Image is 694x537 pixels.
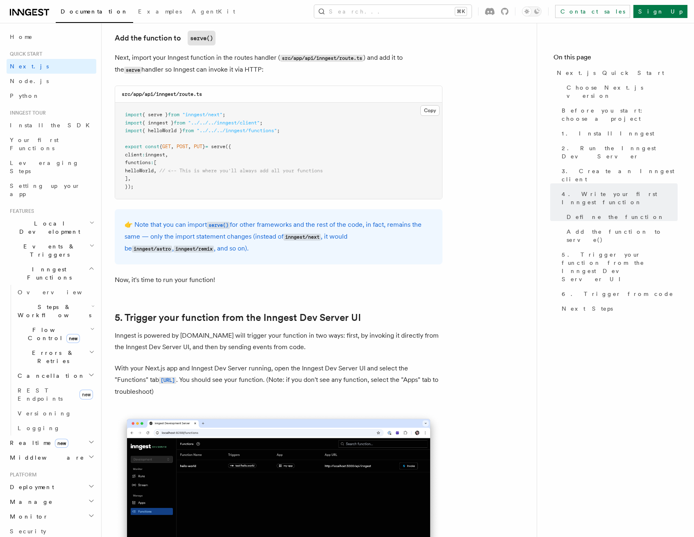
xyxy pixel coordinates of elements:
[7,242,89,259] span: Events & Triggers
[7,454,84,462] span: Middleware
[55,439,68,448] span: new
[145,144,159,149] span: const
[202,144,205,149] span: }
[10,183,80,197] span: Setting up your app
[14,323,96,345] button: Flow Controlnew
[280,55,363,62] code: src/app/api/inngest/route.ts
[522,7,542,16] button: Toggle dark mode
[151,160,154,165] span: :
[562,305,613,313] span: Next Steps
[10,78,49,84] span: Node.js
[7,133,96,156] a: Your first Functions
[14,368,96,383] button: Cancellation
[7,509,96,524] button: Monitor
[18,387,63,402] span: REST Endpoints
[283,234,321,241] code: inngest/next
[125,160,151,165] span: functions
[168,112,179,117] span: from
[115,274,442,286] p: Now, it's time to run your function!
[142,112,168,117] span: { serve }
[154,160,156,165] span: [
[567,228,678,244] span: Add the function to serve()
[182,128,194,133] span: from
[558,187,678,210] a: 4. Write your first Inngest function
[145,152,165,158] span: inngest
[188,144,191,149] span: ,
[7,216,96,239] button: Local Development
[66,334,80,343] span: new
[7,156,96,178] a: Leveraging Steps
[558,126,678,141] a: 1. Install Inngest
[207,221,230,228] a: serve()
[7,472,37,478] span: Platform
[7,110,46,116] span: Inngest tour
[207,222,230,229] code: serve()
[14,349,89,365] span: Errors & Retries
[563,224,678,247] a: Add the function to serve()
[7,285,96,435] div: Inngest Functions
[197,128,277,133] span: "../../../inngest/functions"
[115,330,442,353] p: Inngest is powered by [DOMAIN_NAME] will trigger your function in two ways: first, by invoking it...
[225,144,231,149] span: ({
[7,439,68,447] span: Realtime
[125,184,134,190] span: });
[115,312,361,323] a: 5. Trigger your function from the Inngest Dev Server UI
[7,265,88,282] span: Inngest Functions
[211,144,225,149] span: serve
[7,512,48,521] span: Monitor
[188,120,260,126] span: "../../../inngest/client"
[14,326,90,342] span: Flow Control
[125,219,433,255] p: 👉 Note that you can import for other frameworks and the rest of the code, in fact, remains the sa...
[10,33,33,41] span: Home
[14,300,96,323] button: Steps & Workflows
[125,120,142,126] span: import
[557,69,664,77] span: Next.js Quick Start
[7,178,96,201] a: Setting up your app
[14,421,96,435] a: Logging
[7,88,96,103] a: Python
[125,168,154,174] span: helloWorld
[14,345,96,368] button: Errors & Retries
[553,65,678,80] a: Next.js Quick Start
[7,450,96,465] button: Middleware
[7,51,42,57] span: Quick start
[142,120,174,126] span: { inngest }
[562,129,654,138] span: 1. Install Inngest
[192,8,235,15] span: AgentKit
[562,144,678,160] span: 2. Run the Inngest Dev Server
[154,168,156,174] span: ,
[455,7,467,16] kbd: ⌘K
[558,164,678,187] a: 3. Create an Inngest client
[558,247,678,287] a: 5. Trigger your function from the Inngest Dev Server UI
[132,246,172,253] code: inngest/astro
[555,5,630,18] a: Contact sales
[7,208,34,214] span: Features
[115,31,215,45] a: Add the function toserve()
[553,52,678,65] h4: On this page
[61,8,128,15] span: Documentation
[7,59,96,74] a: Next.js
[187,2,240,22] a: AgentKit
[174,120,185,126] span: from
[133,2,187,22] a: Examples
[171,144,174,149] span: ,
[7,74,96,88] a: Node.js
[10,93,40,99] span: Python
[7,480,96,494] button: Deployment
[18,425,60,431] span: Logging
[314,5,472,18] button: Search...⌘K
[18,410,72,417] span: Versioning
[165,152,168,158] span: ,
[7,239,96,262] button: Events & Triggers
[7,483,54,491] span: Deployment
[567,83,678,100] span: Choose Next.js version
[633,5,687,18] a: Sign Up
[125,176,128,181] span: ]
[562,250,678,283] span: 5. Trigger your function from the Inngest Dev Server UI
[159,168,323,174] span: // <-- This is where you'll always add all your functions
[10,137,59,151] span: Your first Functions
[562,190,678,206] span: 4. Write your first Inngest function
[142,152,145,158] span: :
[277,128,280,133] span: ;
[420,105,440,116] button: Copy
